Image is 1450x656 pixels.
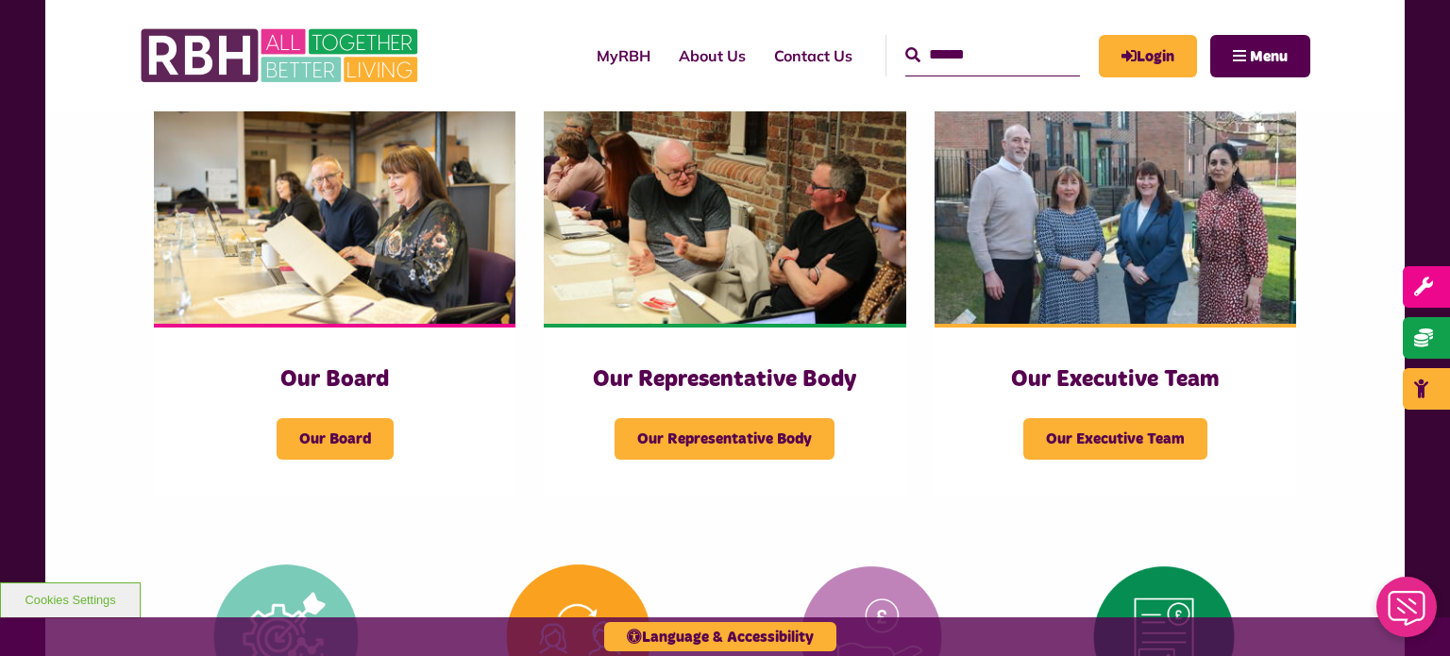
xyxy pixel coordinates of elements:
[1023,418,1207,460] span: Our Executive Team
[544,97,905,324] img: Rep Body
[604,622,836,651] button: Language & Accessibility
[582,365,868,395] h3: Our Representative Body
[972,365,1258,395] h3: Our Executive Team
[1210,35,1310,77] button: Navigation
[140,19,423,93] img: RBH
[935,97,1296,497] a: Our Executive Team Our Executive Team
[192,365,478,395] h3: Our Board
[154,97,515,324] img: RBH Board 1
[1365,571,1450,656] iframe: Netcall Web Assistant for live chat
[544,97,905,497] a: Our Representative Body Our Representative Body
[1099,35,1197,77] a: MyRBH
[277,418,394,460] span: Our Board
[582,30,665,81] a: MyRBH
[615,418,835,460] span: Our Representative Body
[760,30,867,81] a: Contact Us
[1250,49,1288,64] span: Menu
[905,35,1080,76] input: Search
[154,97,515,497] a: Our Board Our Board
[665,30,760,81] a: About Us
[935,97,1296,324] img: RBH Executive Team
